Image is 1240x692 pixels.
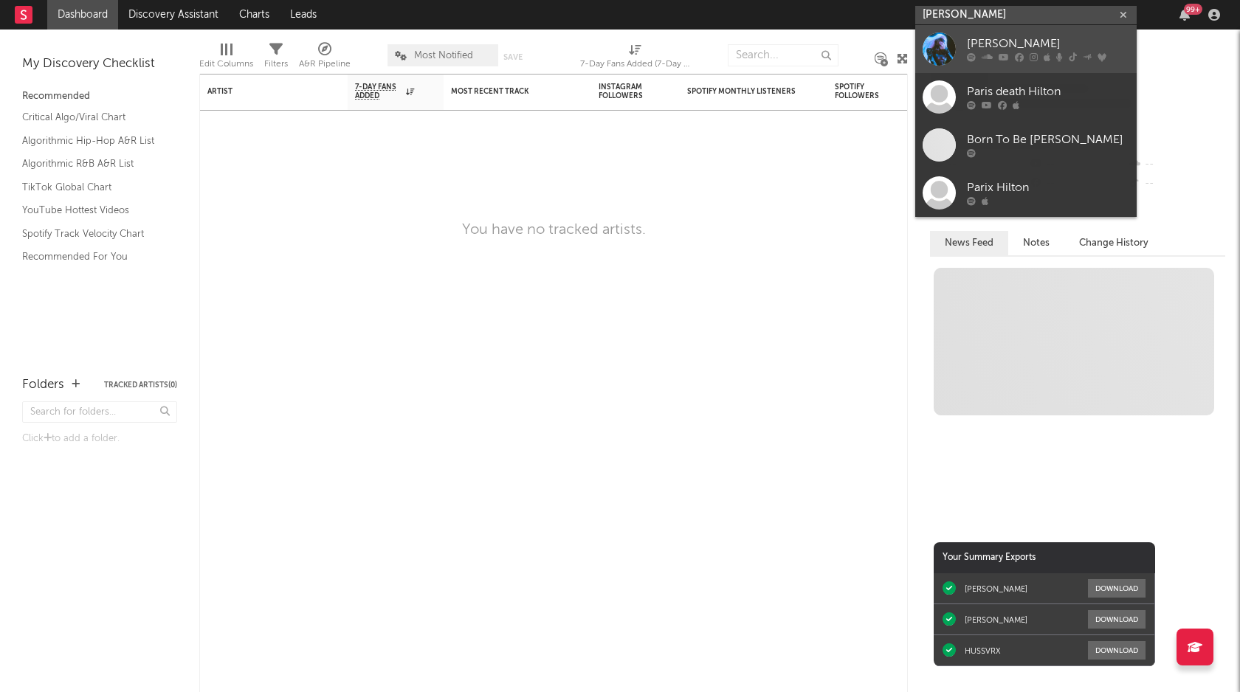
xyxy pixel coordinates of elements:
button: 99+ [1179,9,1190,21]
div: -- [1127,174,1225,193]
div: Filters [264,37,288,80]
input: Search for folders... [22,401,177,423]
button: Notes [1008,231,1064,255]
div: Click to add a folder. [22,430,177,448]
div: 7-Day Fans Added (7-Day Fans Added) [580,37,691,80]
button: Download [1088,641,1146,660]
div: 7-Day Fans Added (7-Day Fans Added) [580,55,691,73]
a: Critical Algo/Viral Chart [22,109,162,125]
a: TikTok Global Chart [22,179,162,196]
div: [PERSON_NAME] [965,615,1027,625]
div: Folders [22,376,64,394]
button: Save [503,53,523,61]
div: Recommended [22,88,177,105]
span: Most Notified [414,51,473,60]
input: Search... [728,44,838,66]
a: Algorithmic Hip-Hop A&R List [22,133,162,149]
div: 99 + [1184,4,1202,15]
div: Parix Hilton [967,179,1129,197]
a: Parix Hilton [915,169,1137,217]
div: Your Summary Exports [934,542,1155,573]
a: Recommended For You [22,249,162,265]
div: Spotify Followers [835,83,886,100]
div: Filters [264,55,288,73]
div: [PERSON_NAME] [967,35,1129,53]
a: YouTube Hottest Videos [22,202,162,218]
span: 7-Day Fans Added [355,83,402,100]
a: Spotify Track Velocity Chart [22,226,162,242]
div: Spotify Monthly Listeners [687,87,798,96]
button: Change History [1064,231,1163,255]
div: [PERSON_NAME] [965,584,1027,594]
div: Edit Columns [199,55,253,73]
button: Tracked Artists(0) [104,381,177,389]
button: News Feed [930,231,1008,255]
div: A&R Pipeline [299,37,351,80]
div: My Discovery Checklist [22,55,177,73]
div: You have no tracked artists. [462,221,646,239]
div: Edit Columns [199,37,253,80]
button: Download [1088,610,1146,629]
button: Download [1088,579,1146,598]
div: Artist [207,87,318,96]
a: Born To Be [PERSON_NAME] [915,121,1137,169]
div: Paris death Hilton [967,83,1129,101]
div: Instagram Followers [599,83,650,100]
div: A&R Pipeline [299,55,351,73]
input: Search for artists [915,6,1137,24]
a: [PERSON_NAME] [915,25,1137,73]
div: Born To Be [PERSON_NAME] [967,131,1129,149]
a: Paris death Hilton [915,73,1137,121]
div: -- [1127,155,1225,174]
div: Most Recent Track [451,87,562,96]
div: HUSSVRX [965,646,1001,656]
a: Algorithmic R&B A&R List [22,156,162,172]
